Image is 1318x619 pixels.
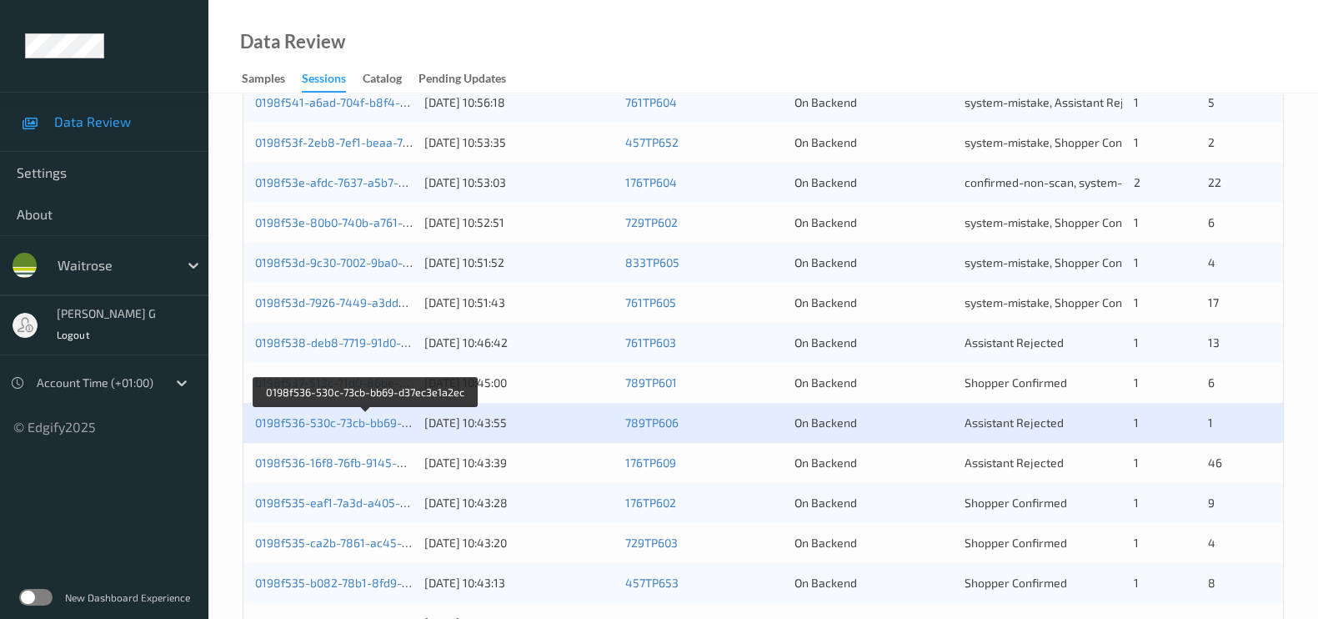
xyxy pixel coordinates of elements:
a: 761TP604 [625,95,677,109]
div: Data Review [240,33,345,50]
span: 2 [1134,175,1140,189]
span: 8 [1208,576,1215,590]
span: 1 [1134,455,1139,470]
span: system-mistake, Shopper Confirmed, Unusual-Activity [965,295,1249,309]
span: 1 [1134,536,1139,550]
div: On Backend [794,174,952,191]
a: 0198f53d-9c30-7002-9ba0-06f75cd5f2e5 [255,255,476,269]
div: [DATE] 10:43:13 [424,575,614,591]
div: Samples [242,70,285,91]
span: 2 [1208,135,1215,149]
div: [DATE] 10:43:28 [424,495,614,511]
div: On Backend [794,94,952,111]
span: Assistant Rejected [965,335,1064,350]
a: 0198f53d-7926-7449-a3dd-c3700105ef09 [255,295,478,309]
span: 6 [1208,375,1215,390]
div: On Backend [794,294,952,311]
div: [DATE] 10:43:55 [424,415,614,431]
a: 0198f541-a6ad-704f-b8f4-18404da4b0e6 [255,95,482,109]
span: 1 [1208,415,1213,430]
a: 761TP603 [625,335,676,350]
span: system-mistake, Assistant Rejected, Unusual-Activity [965,95,1245,109]
span: 5 [1208,95,1215,109]
span: Shopper Confirmed [965,375,1067,390]
div: Catalog [363,70,402,91]
a: 0198f536-530c-73cb-bb69-d37ec3e1a2ec [255,415,478,430]
a: Samples [242,68,302,91]
span: 1 [1134,415,1139,430]
a: Sessions [302,68,363,93]
span: Assistant Rejected [965,455,1064,470]
span: 13 [1208,335,1220,350]
span: system-mistake, Shopper Confirmed, Unusual-Activity [965,135,1249,149]
div: On Backend [794,575,952,591]
a: 789TP606 [625,415,679,430]
div: On Backend [794,214,952,231]
span: 1 [1134,496,1139,510]
a: 0198f537-513c-71d0-86be-a4281e08ea05 [255,375,480,390]
a: 176TP604 [625,175,677,189]
div: Sessions [302,70,346,93]
div: On Backend [794,134,952,151]
div: Pending Updates [418,70,506,91]
span: 1 [1134,135,1139,149]
span: 46 [1208,455,1222,470]
div: [DATE] 10:43:20 [424,535,614,551]
span: 1 [1134,95,1139,109]
div: On Backend [794,375,952,391]
a: 0198f535-b082-78b1-8fd9-9d3cd50a4c33 [255,576,481,590]
div: [DATE] 10:53:03 [424,174,614,191]
div: On Backend [794,415,952,431]
span: 9 [1208,496,1215,510]
span: 22 [1208,175,1221,189]
div: [DATE] 10:56:18 [424,94,614,111]
a: 0198f538-deb8-7719-91d0-5ef71133a732 [255,335,474,350]
a: 176TP602 [625,496,676,510]
span: 17 [1208,295,1219,309]
a: 729TP603 [625,536,678,550]
div: [DATE] 10:45:00 [424,375,614,391]
span: 6 [1208,215,1215,229]
a: Pending Updates [418,68,523,91]
a: 0198f535-eaf1-7a3d-a405-caeebfe05b93 [255,496,477,510]
span: system-mistake, Shopper Confirmed, Unusual-Activity [965,215,1249,229]
span: 1 [1134,375,1139,390]
div: [DATE] 10:46:42 [424,335,614,351]
span: 4 [1208,255,1215,269]
span: 1 [1134,335,1139,350]
div: [DATE] 10:51:52 [424,254,614,271]
span: 1 [1134,215,1139,229]
a: Catalog [363,68,418,91]
div: On Backend [794,535,952,551]
a: 0198f535-ca2b-7861-ac45-bd5c6da47e17 [255,536,479,550]
span: 1 [1134,255,1139,269]
span: Shopper Confirmed [965,536,1067,550]
a: 833TP605 [625,255,679,269]
a: 729TP602 [625,215,678,229]
a: 176TP609 [625,455,676,470]
div: On Backend [794,254,952,271]
a: 457TP652 [625,135,679,149]
a: 789TP601 [625,375,677,390]
a: 0198f536-16f8-76fb-9145-263454f1b89d [255,455,475,470]
span: 1 [1134,576,1139,590]
div: On Backend [794,495,952,511]
span: Assistant Rejected [965,415,1064,430]
a: 761TP605 [625,295,676,309]
a: 0198f53e-afdc-7637-a5b7-3ab51060c283 [255,175,477,189]
span: Shopper Confirmed [965,496,1067,510]
div: On Backend [794,455,952,471]
a: 0198f53e-80b0-740b-a761-fc426cbee845 [255,215,481,229]
div: On Backend [794,335,952,351]
div: [DATE] 10:52:51 [424,214,614,231]
span: 4 [1208,536,1215,550]
div: [DATE] 10:51:43 [424,294,614,311]
div: [DATE] 10:53:35 [424,134,614,151]
a: 0198f53f-2eb8-7ef1-beaa-768310ed1f47 [255,135,471,149]
span: Shopper Confirmed [965,576,1067,590]
span: 1 [1134,295,1139,309]
div: [DATE] 10:43:39 [424,455,614,471]
a: 457TP653 [625,576,679,590]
